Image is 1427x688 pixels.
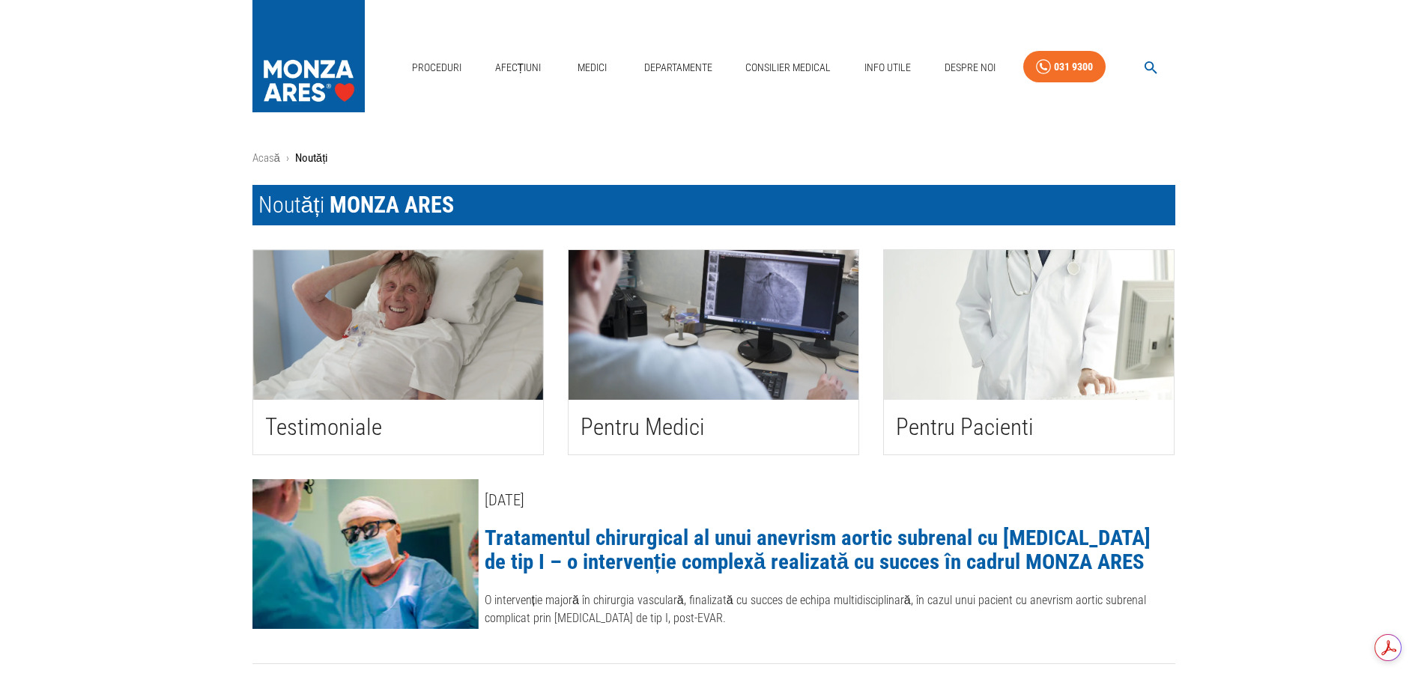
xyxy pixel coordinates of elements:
[485,492,1175,509] div: [DATE]
[1023,51,1106,83] a: 031 9300
[485,591,1175,627] p: O intervenție majoră în chirurgia vasculară, finalizată cu succes de echipa multidisciplinară, în...
[581,412,846,442] h2: Pentru Medici
[638,52,718,83] a: Departamente
[252,479,479,629] img: Tratamentul chirurgical al unui anevrism aortic subrenal cu endoleak de tip I – o intervenție com...
[253,250,543,454] button: Testimoniale
[884,250,1174,454] button: Pentru Pacienti
[739,52,837,83] a: Consilier Medical
[939,52,1002,83] a: Despre Noi
[569,250,858,400] img: Pentru Medici
[330,192,454,218] span: MONZA ARES
[286,150,289,167] li: ›
[252,185,1175,225] h1: Noutăți
[265,412,531,442] h2: Testimoniale
[295,150,328,167] p: Noutăți
[489,52,548,83] a: Afecțiuni
[569,52,616,83] a: Medici
[253,250,543,400] img: Testimoniale
[884,250,1174,400] img: Pentru Pacienti
[252,151,280,165] a: Acasă
[1054,58,1093,76] div: 031 9300
[896,412,1162,442] h2: Pentru Pacienti
[569,250,858,454] button: Pentru Medici
[252,150,1175,167] nav: breadcrumb
[406,52,467,83] a: Proceduri
[858,52,917,83] a: Info Utile
[485,525,1151,574] a: Tratamentul chirurgical al unui anevrism aortic subrenal cu [MEDICAL_DATA] de tip I – o intervenț...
